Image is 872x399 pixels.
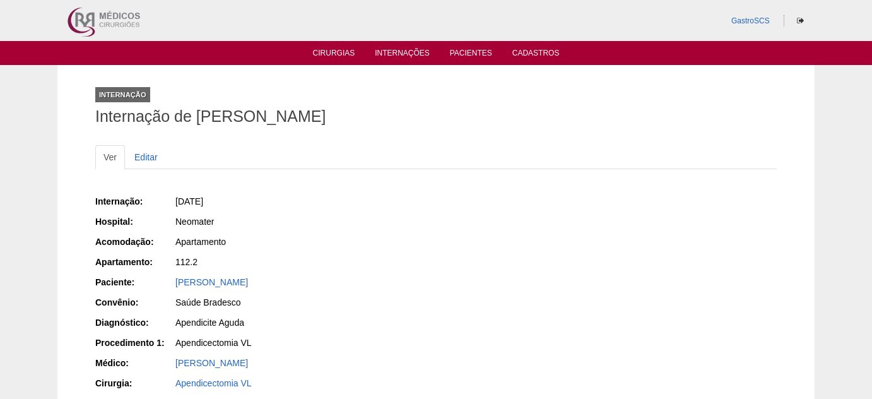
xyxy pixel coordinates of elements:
[95,377,174,390] div: Cirurgia:
[450,49,492,61] a: Pacientes
[95,336,174,349] div: Procedimento 1:
[95,145,125,169] a: Ver
[95,357,174,369] div: Médico:
[175,196,203,206] span: [DATE]
[175,316,427,329] div: Apendicite Aguda
[95,87,150,102] div: Internação
[175,358,248,368] a: [PERSON_NAME]
[175,296,427,309] div: Saúde Bradesco
[95,276,174,289] div: Paciente:
[126,145,166,169] a: Editar
[95,235,174,248] div: Acomodação:
[375,49,430,61] a: Internações
[512,49,560,61] a: Cadastros
[95,296,174,309] div: Convênio:
[95,109,777,124] h1: Internação de [PERSON_NAME]
[175,235,427,248] div: Apartamento
[95,215,174,228] div: Hospital:
[797,17,804,25] i: Sair
[175,378,252,388] a: Apendicectomia VL
[175,215,427,228] div: Neomater
[95,195,174,208] div: Internação:
[731,16,770,25] a: GastroSCS
[175,256,427,268] div: 112.2
[95,316,174,329] div: Diagnóstico:
[95,256,174,268] div: Apartamento:
[175,336,427,349] div: Apendicectomia VL
[175,277,248,287] a: [PERSON_NAME]
[313,49,355,61] a: Cirurgias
